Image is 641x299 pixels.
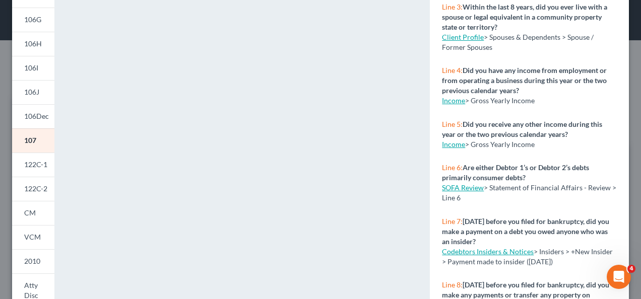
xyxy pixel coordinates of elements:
[442,33,594,51] span: > Spouses & Dependents > Spouse / Former Spouses
[442,280,463,289] span: Line 8:
[24,233,41,241] span: VCM
[465,96,535,105] span: > Gross Yearly Income
[442,163,463,172] span: Line 6:
[24,136,36,144] span: 107
[442,247,613,266] span: > Insiders > +New Insider > Payment made to insider ([DATE])
[442,247,534,256] a: Codebtors Insiders & Notices
[12,104,54,128] a: 106Dec
[12,153,54,177] a: 122C-1
[24,39,42,48] span: 106H
[12,80,54,104] a: 106J
[442,96,465,105] a: Income
[12,32,54,56] a: 106H
[442,33,484,41] a: Client Profile
[442,3,607,31] strong: Within the last 8 years, did you ever live with a spouse or legal equivalent in a community prope...
[24,88,39,96] span: 106J
[12,177,54,201] a: 122C-2
[24,112,49,120] span: 106Dec
[607,265,631,289] iframe: Intercom live chat
[442,66,607,95] strong: Did you have any income from employment or from operating a business during this year or the two ...
[24,208,36,217] span: CM
[442,66,463,74] span: Line 4:
[465,140,535,148] span: > Gross Yearly Income
[442,217,609,246] strong: [DATE] before you filed for bankruptcy, did you make a payment on a debt you owed anyone who was ...
[24,63,38,72] span: 106I
[12,225,54,249] a: VCM
[12,8,54,32] a: 106G
[12,128,54,153] a: 107
[442,183,616,202] span: > Statement of Financial Affairs - Review > Line 6
[442,120,602,138] strong: Did you receive any other income during this year or the two previous calendar years?
[24,257,40,265] span: 2010
[24,184,47,193] span: 122C-2
[442,3,463,11] span: Line 3:
[24,15,41,24] span: 106G
[12,56,54,80] a: 106I
[12,201,54,225] a: CM
[442,140,465,148] a: Income
[442,217,463,226] span: Line 7:
[442,183,484,192] a: SOFA Review
[442,163,589,182] strong: Are either Debtor 1’s or Debtor 2’s debts primarily consumer debts?
[442,120,463,128] span: Line 5:
[24,160,47,169] span: 122C-1
[627,265,635,273] span: 4
[12,249,54,273] a: 2010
